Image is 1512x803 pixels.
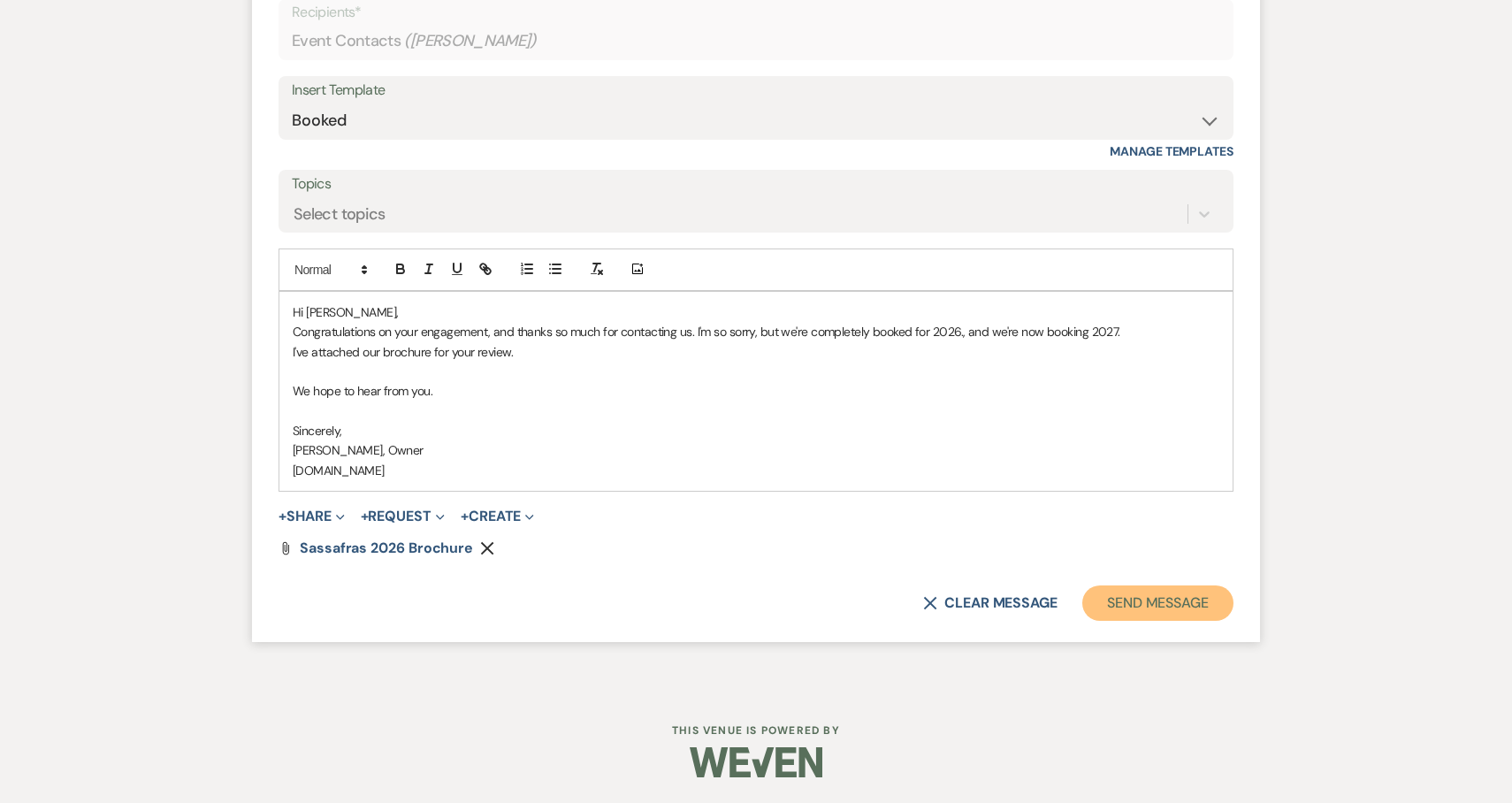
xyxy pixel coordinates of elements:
a: Sassafras 2026 Brochure [300,541,473,555]
span: + [461,509,469,524]
button: Send Message [1082,585,1233,621]
button: Clear message [923,596,1058,610]
div: Event Contacts [292,24,1220,58]
p: Sincerely, [293,421,1219,440]
a: Manage Templates [1110,143,1233,159]
span: + [361,509,369,524]
span: Sassafras 2026 Brochure [300,539,473,557]
p: Congratulations on your engagement, and thanks so much for contacting us. I'm so sorry, but we're... [293,322,1219,341]
button: Request [361,509,445,524]
p: Hi [PERSON_NAME], [293,302,1219,322]
div: Select topics [294,202,386,226]
p: [DOMAIN_NAME] [293,461,1219,480]
p: [PERSON_NAME], Owner [293,440,1219,460]
p: Recipients* [292,1,1220,24]
p: We hope to hear from you. [293,381,1219,401]
button: Create [461,509,534,524]
span: + [279,509,286,524]
button: Share [279,509,345,524]
div: Insert Template [292,78,1220,103]
p: I've attached our brochure for your review. [293,342,1219,362]
img: Weven Logo [690,731,822,793]
span: ( [PERSON_NAME] ) [404,29,537,53]
label: Topics [292,172,1220,197]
